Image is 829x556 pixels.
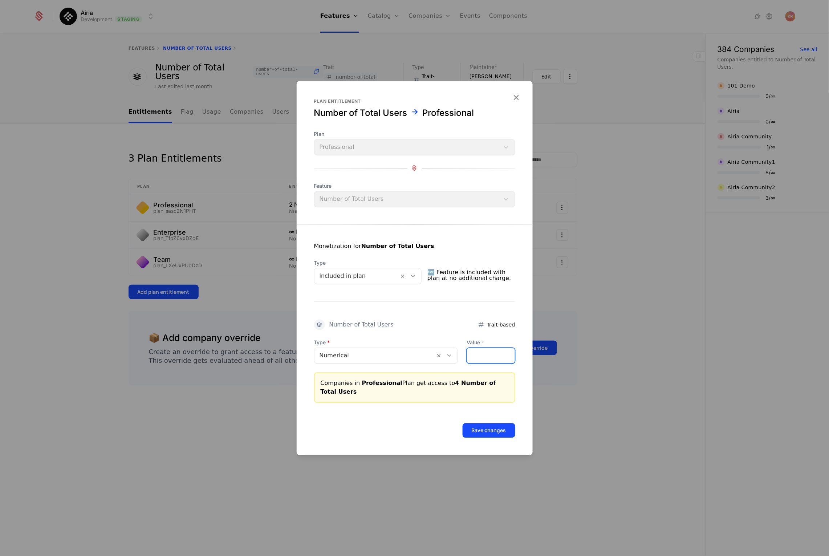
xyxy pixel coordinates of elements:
span: Trait-based [487,321,515,328]
span: Plan [314,130,515,138]
div: Number of Total Users [329,322,394,328]
span: 🆓 Feature is included with plan at no additional charge. [427,267,515,284]
span: Feature [314,182,515,190]
div: Professional [423,107,474,119]
span: Type [314,339,458,346]
div: Monetization for [314,242,434,251]
label: Value [467,339,515,346]
div: Companies in Plan get access to [321,379,509,396]
span: Type [314,259,422,267]
div: Plan entitlement [314,98,515,104]
div: Number of Total Users [314,107,407,119]
button: Save changes [463,423,515,438]
strong: Number of Total Users [361,243,434,249]
span: Professional [362,380,403,386]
